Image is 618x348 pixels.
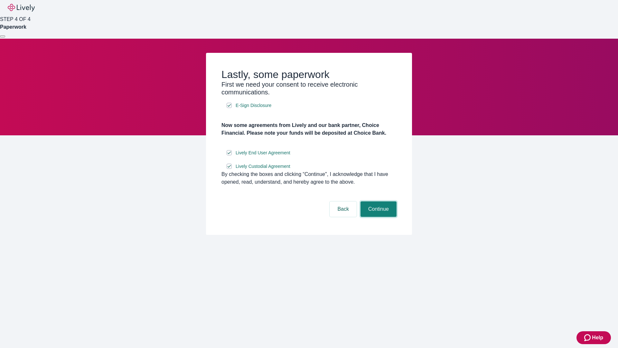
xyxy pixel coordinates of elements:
span: Help [592,334,603,342]
button: Continue [360,201,397,217]
h4: Now some agreements from Lively and our bank partner, Choice Financial. Please note your funds wi... [221,121,397,137]
a: e-sign disclosure document [234,162,292,170]
h2: Lastly, some paperwork [221,68,397,81]
div: By checking the boxes and clicking “Continue", I acknowledge that I have opened, read, understand... [221,170,397,186]
button: Zendesk support iconHelp [576,331,611,344]
span: Lively Custodial Agreement [236,163,290,170]
svg: Zendesk support icon [584,334,592,342]
img: Lively [8,4,35,12]
a: e-sign disclosure document [234,149,292,157]
a: e-sign disclosure document [234,101,273,110]
span: E-Sign Disclosure [236,102,271,109]
button: Back [330,201,357,217]
span: Lively End User Agreement [236,150,290,156]
h3: First we need your consent to receive electronic communications. [221,81,397,96]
